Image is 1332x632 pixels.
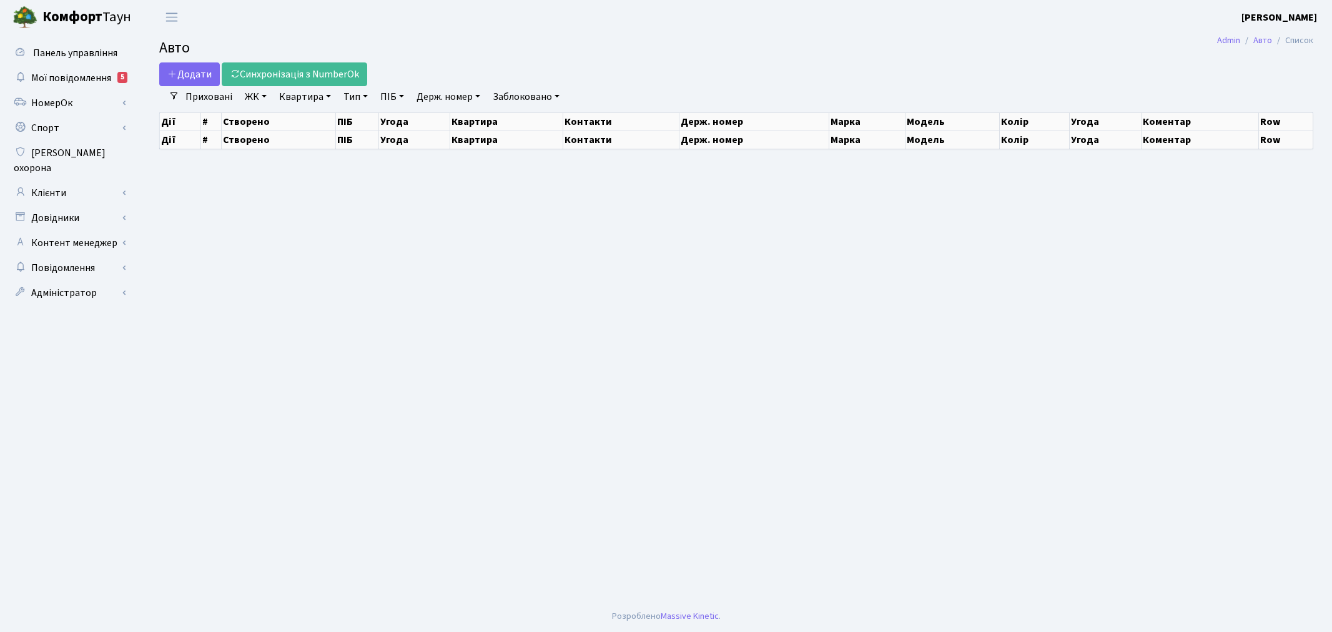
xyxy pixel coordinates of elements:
th: Угода [378,131,450,149]
a: Клієнти [6,180,131,205]
a: Приховані [180,86,237,107]
th: Коментар [1141,131,1258,149]
div: Розроблено . [612,610,721,623]
a: Повідомлення [6,255,131,280]
th: # [201,131,221,149]
th: Угода [1070,112,1142,131]
span: Авто [159,37,190,59]
a: Панель управління [6,41,131,66]
a: Контент менеджер [6,230,131,255]
th: Квартира [450,131,563,149]
th: Марка [829,112,905,131]
th: Марка [829,131,905,149]
a: Admin [1217,34,1240,47]
th: ПІБ [335,112,378,131]
a: Квартира [274,86,336,107]
span: Таун [42,7,131,28]
a: НомерОк [6,91,131,116]
b: [PERSON_NAME] [1241,11,1317,24]
th: Контакти [563,131,679,149]
a: Адміністратор [6,280,131,305]
b: Комфорт [42,7,102,27]
img: logo.png [12,5,37,30]
span: Додати [167,67,212,81]
th: Модель [905,131,999,149]
th: Створено [221,131,335,149]
th: Коментар [1141,112,1258,131]
a: Спорт [6,116,131,141]
a: Мої повідомлення5 [6,66,131,91]
a: ПІБ [375,86,409,107]
th: Держ. номер [679,112,829,131]
a: ЖК [240,86,272,107]
th: Row [1258,112,1313,131]
th: Угода [1070,131,1142,149]
div: 5 [117,72,127,83]
th: Квартира [450,112,563,131]
a: Заблоковано [488,86,565,107]
a: [PERSON_NAME] охорона [6,141,131,180]
a: Синхронізація з NumberOk [222,62,367,86]
span: Мої повідомлення [31,71,111,85]
th: # [201,112,221,131]
nav: breadcrumb [1198,27,1332,54]
th: Створено [221,112,335,131]
th: Контакти [563,112,679,131]
th: Колір [1000,112,1070,131]
a: Держ. номер [412,86,485,107]
th: ПІБ [335,131,378,149]
th: Модель [905,112,999,131]
li: Список [1272,34,1313,47]
span: Панель управління [33,46,117,60]
th: Держ. номер [679,131,829,149]
a: Massive Kinetic [661,610,719,623]
a: [PERSON_NAME] [1241,10,1317,25]
a: Авто [1253,34,1272,47]
th: Колір [1000,131,1070,149]
button: Переключити навігацію [156,7,187,27]
th: Угода [378,112,450,131]
th: Дії [160,131,201,149]
a: Тип [338,86,373,107]
th: Дії [160,112,201,131]
a: Додати [159,62,220,86]
th: Row [1258,131,1313,149]
a: Довідники [6,205,131,230]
